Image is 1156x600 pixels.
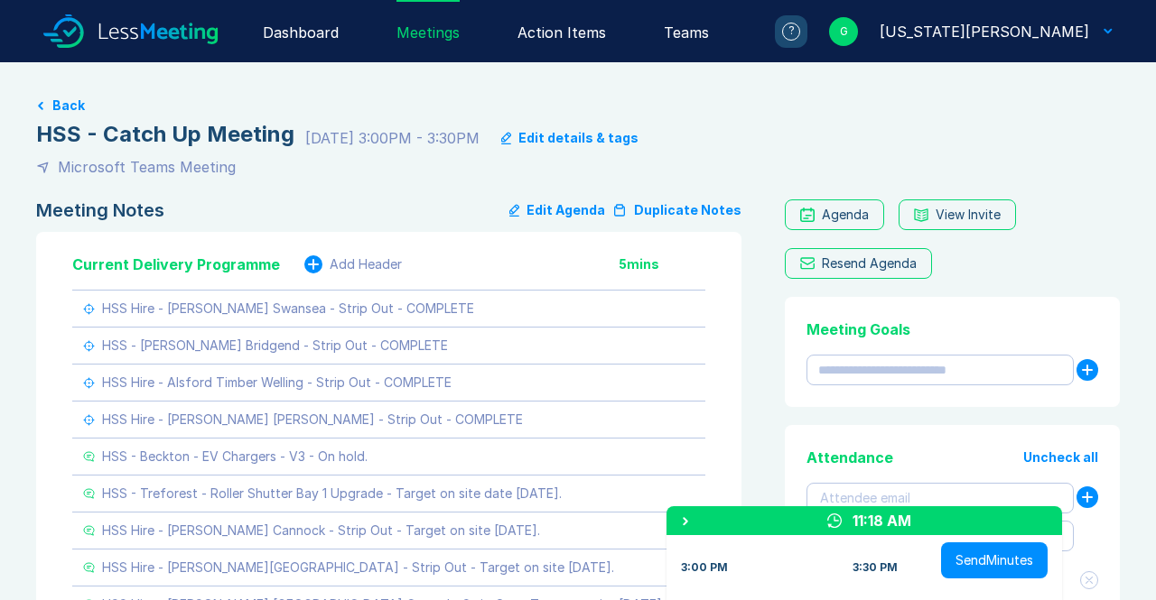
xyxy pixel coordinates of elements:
a: Agenda [785,199,884,230]
div: HSS - Catch Up Meeting [36,120,294,149]
button: Back [52,98,85,113]
div: 11:18 AM [853,510,911,531]
div: HSS Hire - Alsford Timber Welling - Strip Out - COMPLETE [102,375,452,390]
a: Back [36,98,1120,113]
div: Resend Agenda [822,256,917,271]
button: Uncheck all [1023,450,1098,465]
button: View Invite [899,199,1016,230]
div: Edit details & tags [518,131,639,145]
div: 5 mins [619,257,705,272]
div: 3:30 PM [853,560,898,575]
div: Meeting Goals [806,318,1098,340]
div: View Invite [936,208,1001,222]
button: Edit details & tags [501,131,639,145]
div: Meeting Notes [36,199,164,221]
button: SendMinutes [941,542,1048,578]
button: Duplicate Notes [612,199,741,221]
div: Add Header [330,257,402,272]
button: Add Header [304,255,402,273]
a: ? [753,15,807,48]
div: G [829,17,858,46]
div: HSS - Beckton - EV Chargers - V3 - On hold. [102,449,368,464]
button: Resend Agenda [785,248,932,279]
div: [DATE] 3:00PM - 3:30PM [305,127,480,149]
div: HSS - Treforest - Roller Shutter Bay 1 Upgrade - Target on site date [DATE]. [102,486,562,501]
div: Agenda [822,208,869,222]
div: Microsoft Teams Meeting [58,156,236,178]
div: Attendance [806,447,893,468]
div: Current Delivery Programme [72,254,280,275]
div: ? [782,23,800,41]
div: HSS Hire - [PERSON_NAME] [PERSON_NAME] - Strip Out - COMPLETE [102,412,523,427]
div: HSS Hire - [PERSON_NAME][GEOGRAPHIC_DATA] - Strip Out - Target on site [DATE]. [102,560,614,575]
div: HSS Hire - [PERSON_NAME] Cannock - Strip Out - Target on site [DATE]. [102,523,540,538]
div: 3:00 PM [681,560,728,575]
div: HSS Hire - [PERSON_NAME] Swansea - Strip Out - COMPLETE [102,301,474,316]
div: HSS - [PERSON_NAME] Bridgend - Strip Out - COMPLETE [102,338,448,353]
button: Edit Agenda [509,199,605,221]
div: Georgia Kellie [880,21,1089,42]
